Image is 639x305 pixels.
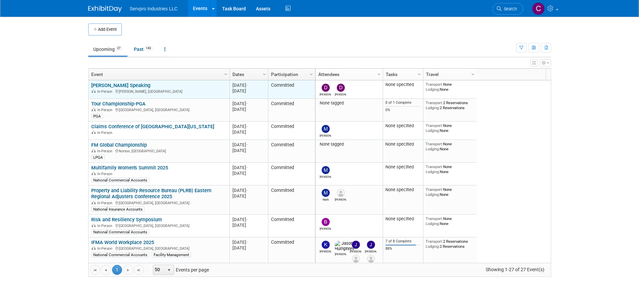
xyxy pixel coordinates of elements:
span: Search [501,6,517,11]
div: None specified [385,142,420,147]
img: Jason Humphrey [335,241,354,251]
img: In-Person Event [92,89,96,93]
a: Claims Conference of [GEOGRAPHIC_DATA][US_STATE] [91,124,214,130]
span: Servpro Industries LLC [130,6,178,11]
a: Past143 [129,43,158,56]
img: Mark Bristol [322,189,330,197]
a: IFMA World Workplace 2025 [91,239,154,245]
div: None None [426,123,474,133]
a: Dates [232,69,264,80]
div: Jay Reynolds [350,249,362,253]
span: In-Person [97,149,114,153]
button: Add Event [88,23,122,35]
div: 2 Reservations 2 Reservations [426,239,474,249]
div: [GEOGRAPHIC_DATA], [GEOGRAPHIC_DATA] [91,107,226,112]
div: 0 of 1 Complete [385,100,420,105]
div: 0% [385,108,420,112]
div: Matt Bardasian [320,133,331,137]
div: David Duray [320,92,331,96]
a: Participation [271,69,311,80]
img: Delana Conger [337,84,345,92]
span: Transport: [426,164,443,169]
span: Column Settings [223,72,228,77]
div: [DATE] [232,170,265,176]
img: Matt Post [367,255,375,263]
div: Kevin Wofford [320,249,331,253]
div: None specified [385,82,420,87]
img: In-Person Event [92,149,96,152]
img: In-Person Event [92,224,96,227]
div: National Commercial Accounts [91,252,149,257]
span: Transport: [426,100,443,105]
span: - [246,217,248,222]
td: Committed [268,140,315,163]
img: In-Person Event [92,108,96,111]
span: - [246,124,248,129]
div: National Insurance Accounts [91,207,145,212]
div: [DATE] [232,165,265,170]
div: 7 of 8 Complete [385,239,420,244]
span: Column Settings [470,72,476,77]
span: Showing 1-27 of 27 Event(s) [479,265,550,274]
div: [GEOGRAPHIC_DATA], [GEOGRAPHIC_DATA] [91,245,226,251]
img: Jeremy Jackson [367,241,375,249]
a: Column Settings [469,69,477,79]
div: [DATE] [232,187,265,193]
td: Committed [268,80,315,99]
span: Go to the last page [136,268,142,273]
img: Matt Bardasian [322,125,330,133]
div: [GEOGRAPHIC_DATA], [GEOGRAPHIC_DATA] [91,200,226,206]
div: [DATE] [232,82,265,88]
span: 1 [112,265,122,275]
td: Committed [268,122,315,140]
div: None tagged [318,100,380,106]
div: [DATE] [232,88,265,94]
div: Norton, [GEOGRAPHIC_DATA] [91,148,226,154]
span: Column Settings [417,72,422,77]
a: Property and Liability Resource Bureau (PLRB) Eastern Regional Adjusters Conference 2025 [91,187,211,200]
div: None specified [385,164,420,170]
span: Go to the next page [125,268,131,273]
span: Transport: [426,216,443,221]
div: Jason Humphrey [335,251,347,256]
a: Search [492,3,523,15]
div: Maria Robertson [320,174,331,178]
span: Transport: [426,123,443,128]
div: None None [426,164,474,174]
span: 50 [153,265,165,275]
img: Jay Reynolds [352,241,360,249]
a: Column Settings [261,69,268,79]
a: Go to the last page [134,265,144,275]
img: In-Person Event [92,201,96,204]
a: Column Settings [308,69,315,79]
span: In-Person [97,201,114,205]
div: Brian Donnelly [320,226,331,230]
span: Lodging: [426,105,440,110]
span: Lodging: [426,169,440,174]
span: In-Person [97,131,114,135]
img: Maria Robertson [322,166,330,174]
span: In-Person [97,172,114,176]
a: Tasks [386,69,419,80]
span: In-Person [97,224,114,228]
span: Transport: [426,187,443,192]
td: Committed [268,185,315,215]
a: Tour Championship-PGA [91,101,146,107]
span: Lodging: [426,221,440,226]
span: 143 [144,46,153,51]
span: - [246,188,248,193]
img: Chris Chassagneux [532,2,545,15]
div: [DATE] [232,101,265,106]
div: Mark Bristol [320,197,331,201]
span: Go to the first page [92,268,98,273]
a: FM Global Championship [91,142,147,148]
span: 27 [115,46,122,51]
a: Go to the next page [123,265,133,275]
div: [DATE] [232,217,265,222]
a: Upcoming27 [88,43,127,56]
div: None specified [385,187,420,193]
td: Committed [268,99,315,122]
a: Event [91,69,225,80]
div: [DATE] [232,129,265,135]
span: - [246,101,248,106]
